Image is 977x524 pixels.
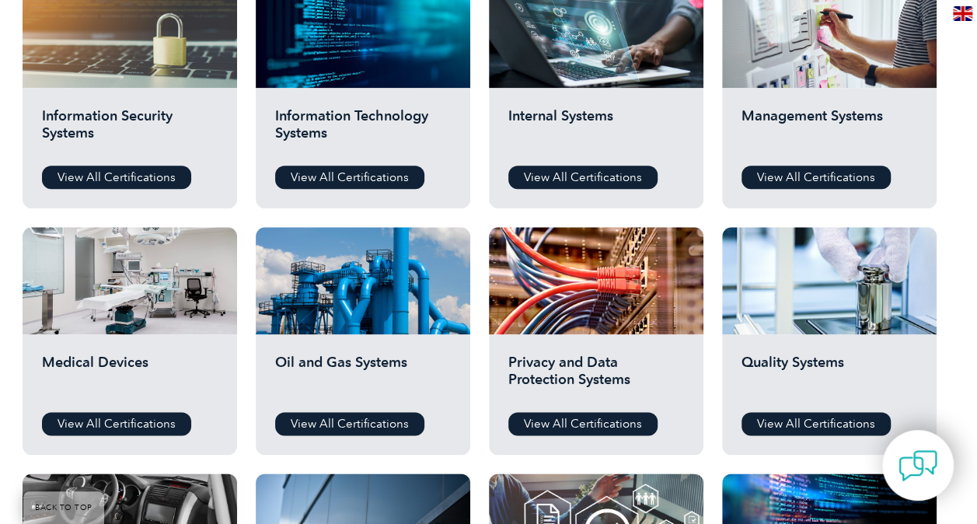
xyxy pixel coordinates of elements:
[741,412,891,435] a: View All Certifications
[508,166,658,189] a: View All Certifications
[275,412,424,435] a: View All Certifications
[898,446,937,485] img: contact-chat.png
[508,412,658,435] a: View All Certifications
[508,354,684,400] h2: Privacy and Data Protection Systems
[42,107,218,154] h2: Information Security Systems
[741,166,891,189] a: View All Certifications
[42,166,191,189] a: View All Certifications
[23,491,104,524] a: BACK TO TOP
[741,107,917,154] h2: Management Systems
[741,354,917,400] h2: Quality Systems
[508,107,684,154] h2: Internal Systems
[275,166,424,189] a: View All Certifications
[42,354,218,400] h2: Medical Devices
[42,412,191,435] a: View All Certifications
[275,107,451,154] h2: Information Technology Systems
[953,6,972,21] img: en
[275,354,451,400] h2: Oil and Gas Systems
